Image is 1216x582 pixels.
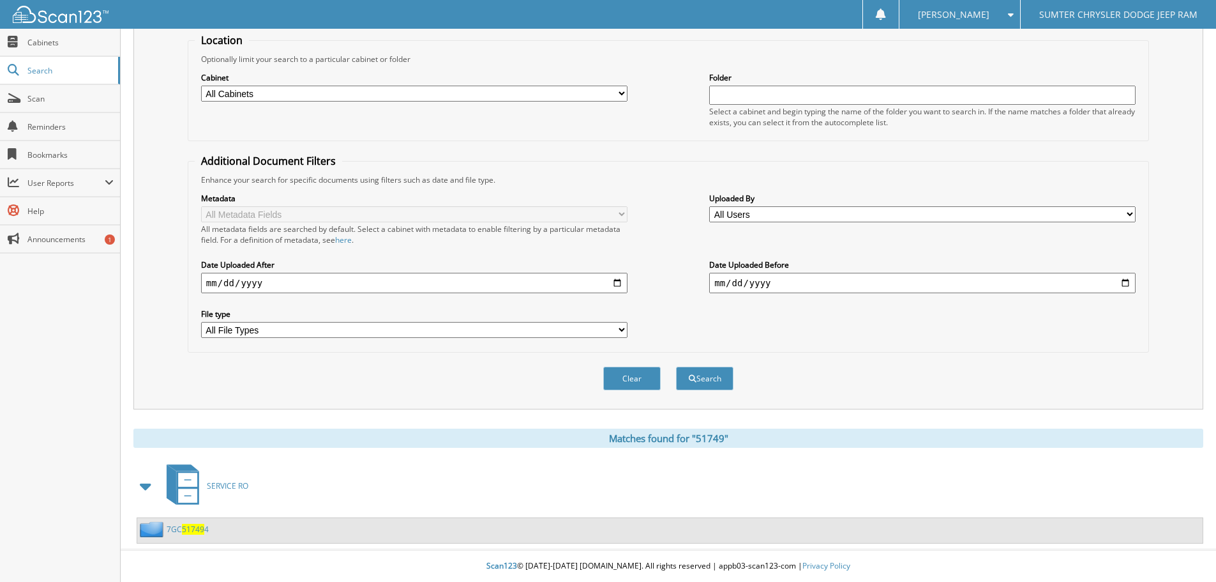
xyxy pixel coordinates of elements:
[918,11,989,19] span: [PERSON_NAME]
[709,273,1136,293] input: end
[27,93,114,104] span: Scan
[201,72,627,83] label: Cabinet
[207,480,248,491] span: SERVICE RO
[27,206,114,217] span: Help
[802,560,850,571] a: Privacy Policy
[195,174,1142,185] div: Enhance your search for specific documents using filters such as date and file type.
[27,234,114,245] span: Announcements
[709,193,1136,204] label: Uploaded By
[195,54,1142,65] div: Optionally limit your search to a particular cabinet or folder
[133,429,1203,448] div: Matches found for "51749"
[27,121,114,132] span: Reminders
[13,6,109,23] img: scan123-logo-white.svg
[486,560,517,571] span: Scan123
[27,178,105,188] span: User Reports
[201,273,627,293] input: start
[27,65,112,76] span: Search
[201,309,627,319] label: File type
[201,259,627,270] label: Date Uploaded After
[709,72,1136,83] label: Folder
[335,234,352,245] a: here
[105,234,115,245] div: 1
[201,224,627,245] div: All metadata fields are searched by default. Select a cabinet with metadata to enable filtering b...
[182,524,204,535] span: 51749
[603,367,661,390] button: Clear
[27,37,114,48] span: Cabinets
[709,106,1136,128] div: Select a cabinet and begin typing the name of the folder you want to search in. If the name match...
[195,33,249,47] legend: Location
[121,551,1216,582] div: © [DATE]-[DATE] [DOMAIN_NAME]. All rights reserved | appb03-scan123-com |
[1039,11,1197,19] span: SUMTER CHRYSLER DODGE JEEP RAM
[140,521,167,537] img: folder2.png
[709,259,1136,270] label: Date Uploaded Before
[195,154,342,168] legend: Additional Document Filters
[159,461,248,511] a: SERVICE RO
[167,524,209,535] a: 7GC517494
[676,367,733,390] button: Search
[201,193,627,204] label: Metadata
[27,149,114,160] span: Bookmarks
